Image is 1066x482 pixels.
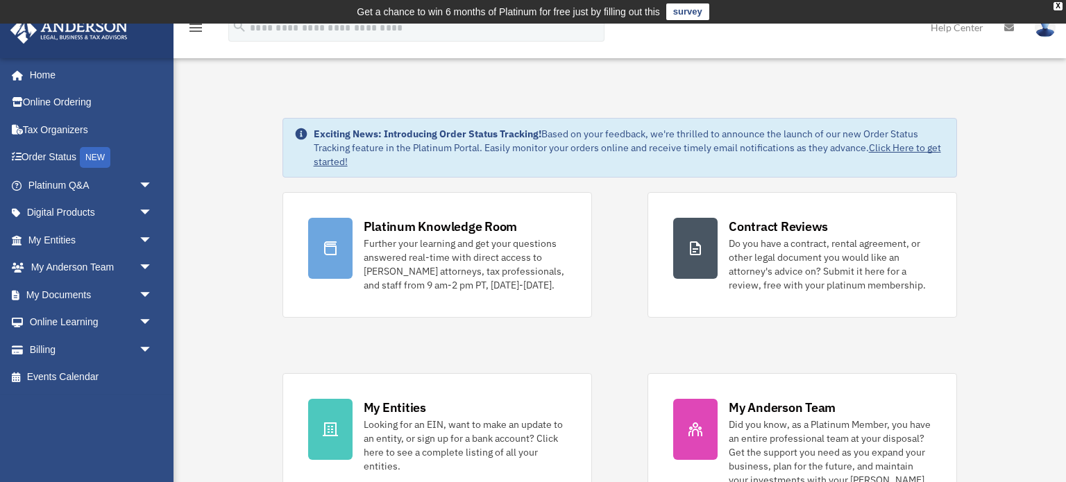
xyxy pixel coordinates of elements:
i: search [232,19,247,34]
a: Click Here to get started! [314,141,941,168]
a: Digital Productsarrow_drop_down [10,199,174,227]
span: arrow_drop_down [139,281,167,309]
div: close [1054,2,1063,10]
a: Home [10,61,167,89]
span: arrow_drop_down [139,309,167,337]
i: menu [187,19,204,36]
div: NEW [80,147,110,168]
a: Platinum Knowledge Room Further your learning and get your questions answered real-time with dire... [282,192,592,318]
a: Platinum Q&Aarrow_drop_down [10,171,174,199]
a: My Entitiesarrow_drop_down [10,226,174,254]
div: Contract Reviews [729,218,828,235]
a: menu [187,24,204,36]
span: arrow_drop_down [139,171,167,200]
a: My Documentsarrow_drop_down [10,281,174,309]
a: survey [666,3,709,20]
a: Contract Reviews Do you have a contract, rental agreement, or other legal document you would like... [648,192,957,318]
span: arrow_drop_down [139,336,167,364]
span: arrow_drop_down [139,199,167,227]
strong: Exciting News: Introducing Order Status Tracking! [314,128,541,140]
div: Do you have a contract, rental agreement, or other legal document you would like an attorney's ad... [729,236,931,292]
div: Get a chance to win 6 months of Platinum for free just by filling out this [357,3,660,20]
div: My Entities [364,399,426,416]
div: Based on your feedback, we're thrilled to announce the launch of our new Order Status Tracking fe... [314,127,946,169]
a: My Anderson Teamarrow_drop_down [10,254,174,282]
a: Events Calendar [10,363,174,391]
img: Anderson Advisors Platinum Portal [6,17,132,44]
div: Platinum Knowledge Room [364,218,518,235]
a: Tax Organizers [10,116,174,144]
a: Online Ordering [10,89,174,117]
a: Order StatusNEW [10,144,174,172]
span: arrow_drop_down [139,226,167,255]
span: arrow_drop_down [139,254,167,282]
img: User Pic [1035,17,1056,37]
a: Billingarrow_drop_down [10,336,174,363]
div: Looking for an EIN, want to make an update to an entity, or sign up for a bank account? Click her... [364,418,566,473]
div: My Anderson Team [729,399,836,416]
div: Further your learning and get your questions answered real-time with direct access to [PERSON_NAM... [364,236,566,292]
a: Online Learningarrow_drop_down [10,309,174,336]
